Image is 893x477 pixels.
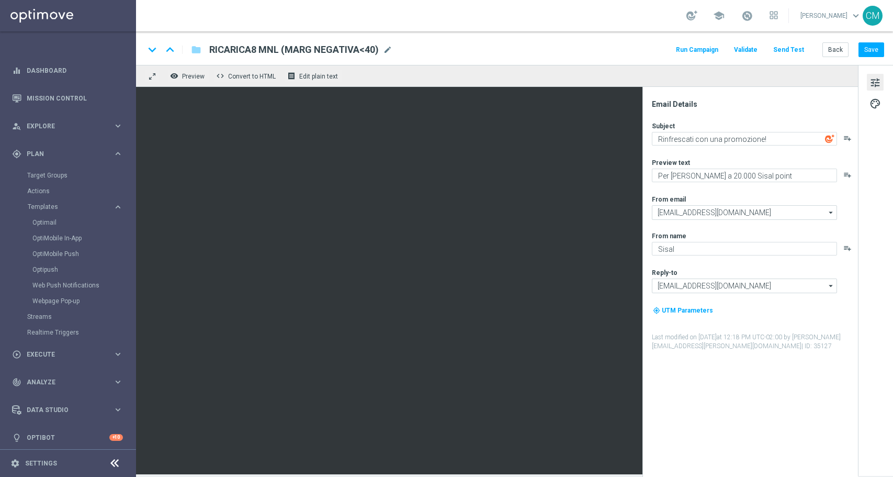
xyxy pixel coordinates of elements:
i: keyboard_arrow_down [144,42,160,58]
button: palette [867,95,884,112]
span: keyboard_arrow_down [850,10,862,21]
i: lightbulb [12,433,21,442]
label: Subject [652,122,675,130]
i: keyboard_arrow_right [113,202,123,212]
button: code Convert to HTML [213,69,280,83]
a: [PERSON_NAME]keyboard_arrow_down [799,8,863,24]
div: Actions [27,183,135,199]
label: Last modified on [DATE] at 12:18 PM UTC-02:00 by [PERSON_NAME][EMAIL_ADDRESS][PERSON_NAME][DOMAIN... [652,333,857,351]
a: Optibot [27,424,109,451]
i: play_circle_outline [12,350,21,359]
span: Data Studio [27,407,113,413]
a: Webpage Pop-up [32,297,109,305]
span: tune [869,76,881,90]
a: Web Push Notifications [32,281,109,290]
span: Explore [27,123,113,129]
label: From email [652,195,686,204]
div: Templates [27,199,135,309]
span: Templates [28,204,103,210]
a: Mission Control [27,84,123,112]
i: keyboard_arrow_up [162,42,178,58]
span: | ID: 35127 [801,342,832,350]
div: Optipush [32,262,135,278]
span: school [713,10,725,21]
i: gps_fixed [12,149,21,159]
i: keyboard_arrow_right [113,149,123,159]
a: Settings [25,460,57,467]
div: Target Groups [27,168,135,183]
label: Reply-to [652,269,677,277]
a: Optimail [32,218,109,227]
label: From name [652,232,686,240]
i: arrow_drop_down [826,206,837,219]
div: Optibot [12,424,123,451]
button: equalizer Dashboard [12,66,123,75]
i: my_location [653,307,660,314]
a: Realtime Triggers [27,328,109,337]
a: Target Groups [27,171,109,180]
input: Select [652,279,837,293]
i: remove_red_eye [170,72,178,80]
button: tune [867,74,884,91]
button: play_circle_outline Execute keyboard_arrow_right [12,350,123,359]
i: keyboard_arrow_right [113,405,123,415]
button: playlist_add [843,171,852,179]
div: Mission Control [12,84,123,112]
span: Validate [734,46,758,53]
i: track_changes [12,378,21,387]
button: person_search Explore keyboard_arrow_right [12,122,123,130]
button: lightbulb Optibot +10 [12,434,123,442]
a: OptiMobile In-App [32,234,109,242]
div: OptiMobile In-App [32,230,135,246]
div: Plan [12,149,113,159]
button: Templates keyboard_arrow_right [27,203,123,211]
button: remove_red_eye Preview [167,69,209,83]
span: RICARICA8 MNL (MARG NEGATIVA<40) [209,43,379,56]
div: Streams [27,309,135,325]
div: Dashboard [12,57,123,84]
button: Data Studio keyboard_arrow_right [12,406,123,414]
div: gps_fixed Plan keyboard_arrow_right [12,150,123,158]
div: OptiMobile Push [32,246,135,262]
a: OptiMobile Push [32,250,109,258]
i: folder [191,43,201,56]
a: Streams [27,313,109,321]
span: Edit plain text [299,73,338,80]
span: Preview [182,73,205,80]
a: Dashboard [27,57,123,84]
div: Realtime Triggers [27,325,135,340]
span: Analyze [27,379,113,385]
i: equalizer [12,66,21,75]
div: Mission Control [12,94,123,103]
button: playlist_add [843,134,852,142]
button: receipt Edit plain text [285,69,343,83]
i: keyboard_arrow_right [113,349,123,359]
input: Select [652,205,837,220]
button: track_changes Analyze keyboard_arrow_right [12,378,123,386]
div: Explore [12,121,113,131]
div: CM [863,6,883,26]
i: person_search [12,121,21,131]
div: Web Push Notifications [32,278,135,293]
div: Data Studio [12,405,113,415]
span: Convert to HTML [228,73,276,80]
i: keyboard_arrow_right [113,121,123,131]
span: mode_edit [383,45,392,54]
img: optiGenie.svg [825,134,834,143]
button: Run Campaign [674,43,720,57]
i: arrow_drop_down [826,279,837,293]
div: Execute [12,350,113,359]
span: UTM Parameters [662,307,713,314]
button: playlist_add [843,244,852,252]
button: my_location UTM Parameters [652,305,714,316]
a: Optipush [32,265,109,274]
